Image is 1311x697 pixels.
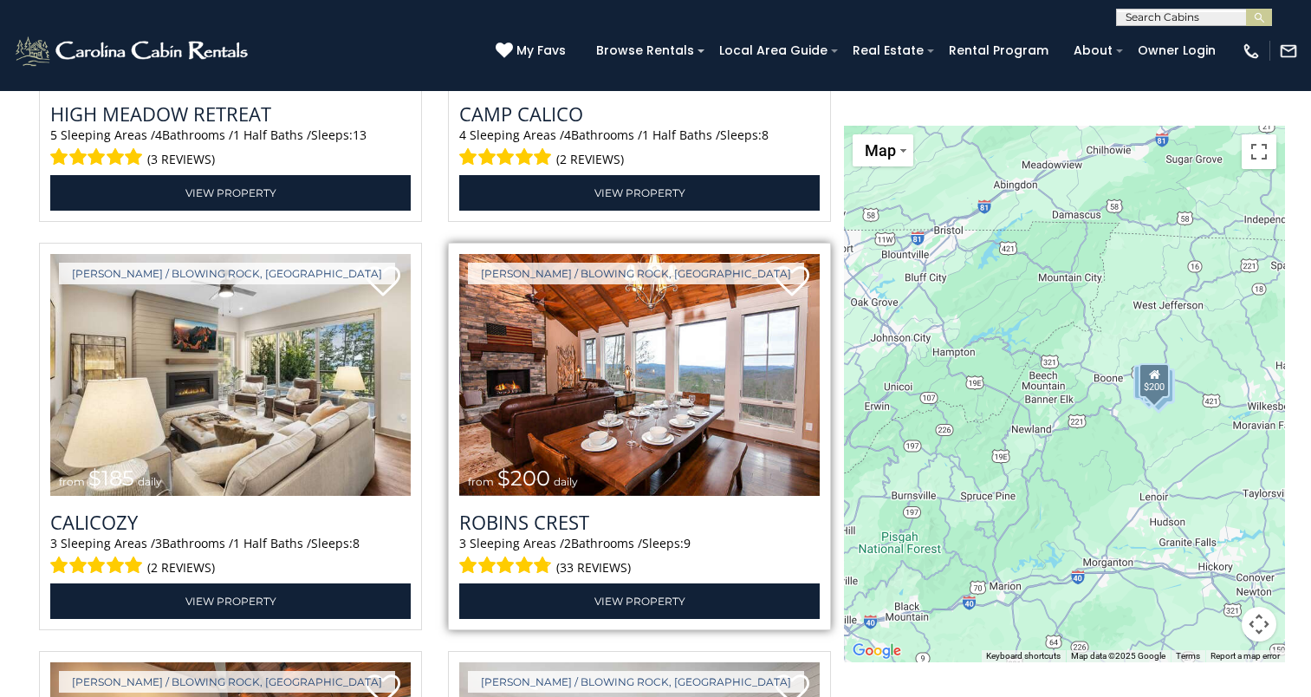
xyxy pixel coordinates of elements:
a: [PERSON_NAME] / Blowing Rock, [GEOGRAPHIC_DATA] [468,263,804,284]
a: Calicozy from $185 daily [50,254,411,496]
span: $185 [88,466,134,491]
a: View Property [459,175,820,211]
a: Terms (opens in new tab) [1176,651,1200,661]
span: 2 [564,535,571,551]
span: daily [138,475,162,488]
img: phone-regular-white.png [1242,42,1261,61]
div: Sleeping Areas / Bathrooms / Sleeps: [50,535,411,579]
span: Map data ©2025 Google [1071,651,1165,661]
span: 8 [353,535,360,551]
img: Google [848,640,905,662]
a: Local Area Guide [711,37,836,64]
span: 1 Half Baths / [233,127,311,143]
a: Robins Crest [459,509,820,535]
a: View Property [50,583,411,619]
div: $355 [1133,364,1165,399]
img: Calicozy [50,254,411,496]
a: Calicozy [50,509,411,535]
div: $185 [1143,368,1174,403]
span: 5 [50,127,57,143]
img: mail-regular-white.png [1279,42,1298,61]
img: Robins Crest [459,254,820,496]
div: Sleeping Areas / Bathrooms / Sleeps: [459,127,820,171]
span: 3 [50,535,57,551]
a: View Property [459,583,820,619]
a: [PERSON_NAME] / Blowing Rock, [GEOGRAPHIC_DATA] [468,671,804,693]
span: 13 [353,127,367,143]
span: 4 [564,127,571,143]
span: 1 Half Baths / [233,535,311,551]
span: (3 reviews) [147,148,215,171]
div: $525 [1144,368,1175,403]
span: 4 [459,127,466,143]
div: Sleeping Areas / Bathrooms / Sleeps: [50,127,411,171]
button: Keyboard shortcuts [986,650,1061,662]
a: Real Estate [844,37,932,64]
span: 1 Half Baths / [642,127,720,143]
span: Map [865,141,896,160]
a: Camp Calico [459,101,820,127]
span: (2 reviews) [556,148,624,171]
a: Rental Program [940,37,1057,64]
a: Open this area in Google Maps (opens a new window) [848,640,905,662]
span: 9 [684,535,691,551]
span: (2 reviews) [147,557,215,579]
button: Toggle fullscreen view [1242,134,1276,169]
span: 4 [155,127,162,143]
span: $200 [497,466,550,491]
div: Sleeping Areas / Bathrooms / Sleeps: [459,535,820,579]
a: [PERSON_NAME] / Blowing Rock, [GEOGRAPHIC_DATA] [59,263,395,284]
span: 3 [459,535,466,551]
a: Report a map error [1210,651,1280,661]
a: Robins Crest from $200 daily [459,254,820,496]
a: High Meadow Retreat [50,101,411,127]
a: View Property [50,175,411,211]
a: About [1065,37,1121,64]
span: daily [554,475,578,488]
a: My Favs [496,42,570,61]
button: Change map style [853,134,913,166]
a: Owner Login [1129,37,1224,64]
div: $200 [1139,362,1170,397]
a: [PERSON_NAME] / Blowing Rock, [GEOGRAPHIC_DATA] [59,671,395,693]
span: from [468,475,494,488]
span: My Favs [516,42,566,60]
span: 3 [155,535,162,551]
img: White-1-2.png [13,34,253,68]
a: Browse Rentals [587,37,703,64]
span: from [59,475,85,488]
span: (33 reviews) [556,557,631,579]
button: Map camera controls [1242,607,1276,642]
div: $195 [1143,368,1174,403]
span: 8 [762,127,769,143]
